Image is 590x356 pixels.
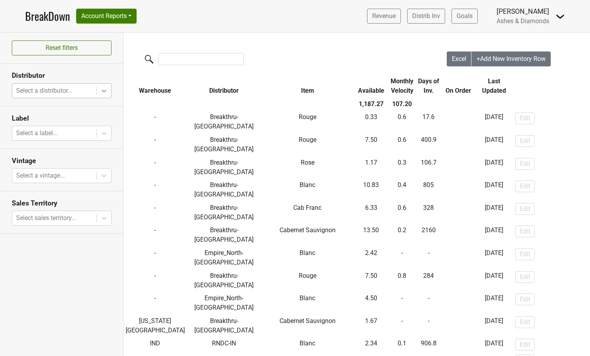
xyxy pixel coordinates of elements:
td: - [442,201,474,224]
th: Last Updated: activate to sort column ascending [475,75,514,97]
th: Distributor: activate to sort column ascending [187,75,262,97]
td: - [442,178,474,201]
td: - [442,292,474,314]
td: [DATE] [475,337,514,353]
span: Blanc [300,339,315,347]
img: Dropdown Menu [555,12,565,21]
h3: Sales Territory [12,199,111,207]
span: Blanc [300,181,315,189]
td: - [442,224,474,247]
td: 0.33 [353,111,389,134]
th: Item: activate to sort column ascending [261,75,353,97]
th: On Order: activate to sort column ascending [442,75,474,97]
h3: Distributor [12,72,111,80]
h3: Vintage [12,157,111,165]
span: Cabernet Sauvignon [279,317,336,325]
button: Edit [515,316,535,328]
td: Empire_North-[GEOGRAPHIC_DATA] [187,246,262,269]
td: [DATE] [475,224,514,247]
th: Available: activate to sort column ascending [353,75,389,97]
td: Breakthru-[GEOGRAPHIC_DATA] [187,133,262,156]
td: - [124,133,187,156]
a: Goals [451,9,478,24]
td: - [442,246,474,269]
h3: Label [12,114,111,123]
span: Rouge [299,136,316,143]
button: Edit [515,294,535,305]
span: Excel [452,55,466,62]
td: - [124,246,187,269]
button: Edit [515,226,535,237]
td: 1.17 [353,156,389,179]
td: 0.6 [389,133,415,156]
td: - [124,156,187,179]
span: Blanc [300,249,315,257]
td: 7.50 [353,269,389,292]
span: Rouge [299,113,316,121]
td: [DATE] [475,156,514,179]
td: 0.2 [389,224,415,247]
td: Breakthru-[GEOGRAPHIC_DATA] [187,201,262,224]
td: 7.50 [353,133,389,156]
td: 0.4 [389,178,415,201]
button: Edit [515,112,535,124]
th: Monthly Velocity: activate to sort column ascending [389,75,415,97]
td: Empire_North-[GEOGRAPHIC_DATA] [187,292,262,314]
td: Breakthru-[GEOGRAPHIC_DATA] [187,156,262,179]
td: - [124,224,187,247]
button: Edit [515,180,535,192]
td: - [124,269,187,292]
th: Warehouse: activate to sort column ascending [124,75,187,97]
button: Edit [515,248,535,260]
td: - [389,246,415,269]
td: Breakthru-[GEOGRAPHIC_DATA] [187,178,262,201]
td: - [389,314,415,337]
td: - [124,178,187,201]
td: - [415,246,442,269]
td: 2160 [415,224,442,247]
td: - [442,156,474,179]
td: 2.42 [353,246,389,269]
span: Ashes & Diamonds [497,17,549,25]
td: 106.7 [415,156,442,179]
td: 0.8 [389,269,415,292]
td: 0.6 [389,201,415,224]
td: - [442,269,474,292]
td: [DATE] [475,201,514,224]
td: 0.1 [389,337,415,353]
button: Edit [515,271,535,283]
td: Breakthru-[GEOGRAPHIC_DATA] [187,269,262,292]
div: [PERSON_NAME] [497,6,549,17]
th: Days of Inv.: activate to sort column ascending [415,75,442,97]
td: 2.34 [353,337,389,353]
td: 4.50 [353,292,389,314]
td: 6.33 [353,201,389,224]
td: 328 [415,201,442,224]
td: 805 [415,178,442,201]
span: Cabernet Sauvignon [279,226,336,234]
td: Breakthru-[GEOGRAPHIC_DATA] [187,224,262,247]
td: [DATE] [475,133,514,156]
td: 906.8 [415,337,442,353]
td: 17.6 [415,111,442,134]
td: 284 [415,269,442,292]
td: - [124,111,187,134]
td: - [415,292,442,314]
td: Breakthru-[GEOGRAPHIC_DATA] [187,314,262,337]
td: - [442,314,474,337]
td: [US_STATE][GEOGRAPHIC_DATA] [124,314,187,337]
td: 10.83 [353,178,389,201]
a: BreakDown [25,8,70,24]
button: Edit [515,203,535,215]
td: [DATE] [475,269,514,292]
td: - [124,292,187,314]
button: Edit [515,158,535,170]
td: - [442,133,474,156]
td: 0.6 [389,111,415,134]
span: Rose [301,159,314,166]
td: - [442,111,474,134]
button: Edit [515,339,535,350]
td: - [442,337,474,353]
button: Edit [515,135,535,147]
td: Breakthru-[GEOGRAPHIC_DATA] [187,111,262,134]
